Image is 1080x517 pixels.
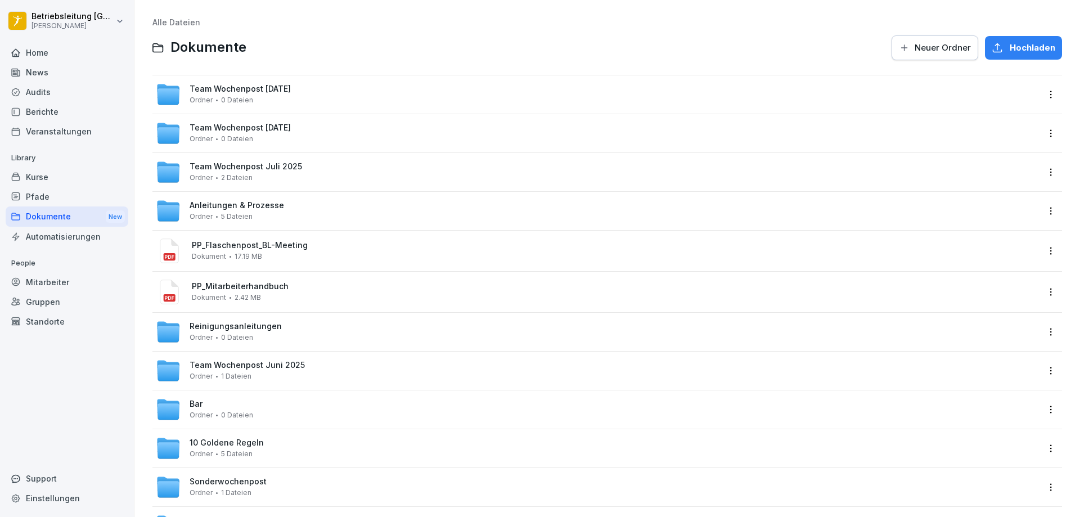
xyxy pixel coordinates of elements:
[190,322,282,331] span: Reinigungsanleitungen
[156,397,1038,422] a: BarOrdner0 Dateien
[192,282,1038,291] span: PP_Mitarbeiterhandbuch
[190,123,291,133] span: Team Wochenpost [DATE]
[192,253,226,260] span: Dokument
[1010,42,1055,54] span: Hochladen
[6,149,128,167] p: Library
[6,292,128,312] a: Gruppen
[6,62,128,82] a: News
[190,135,213,143] span: Ordner
[156,82,1038,107] a: Team Wochenpost [DATE]Ordner0 Dateien
[156,358,1038,383] a: Team Wochenpost Juni 2025Ordner1 Dateien
[170,39,246,56] span: Dokumente
[156,121,1038,146] a: Team Wochenpost [DATE]Ordner0 Dateien
[235,253,262,260] span: 17.19 MB
[6,254,128,272] p: People
[6,469,128,488] div: Support
[221,489,251,497] span: 1 Dateien
[190,399,202,409] span: Bar
[190,96,213,104] span: Ordner
[6,43,128,62] a: Home
[190,213,213,221] span: Ordner
[221,372,251,380] span: 1 Dateien
[156,320,1038,344] a: ReinigungsanleitungenOrdner0 Dateien
[221,411,253,419] span: 0 Dateien
[6,82,128,102] a: Audits
[6,206,128,227] a: DokumenteNew
[156,475,1038,500] a: SonderwochenpostOrdner1 Dateien
[190,411,213,419] span: Ordner
[6,488,128,508] a: Einstellungen
[190,372,213,380] span: Ordner
[221,334,253,341] span: 0 Dateien
[190,201,284,210] span: Anleitungen & Prozesse
[985,36,1062,60] button: Hochladen
[152,17,200,27] a: Alle Dateien
[156,199,1038,223] a: Anleitungen & ProzesseOrdner5 Dateien
[6,312,128,331] a: Standorte
[221,213,253,221] span: 5 Dateien
[106,210,125,223] div: New
[190,174,213,182] span: Ordner
[221,174,253,182] span: 2 Dateien
[221,96,253,104] span: 0 Dateien
[31,22,114,30] p: [PERSON_NAME]
[6,187,128,206] a: Pfade
[6,122,128,141] a: Veranstaltungen
[192,294,226,302] span: Dokument
[190,489,213,497] span: Ordner
[31,12,114,21] p: Betriebsleitung [GEOGRAPHIC_DATA]
[156,160,1038,185] a: Team Wochenpost Juli 2025Ordner2 Dateien
[190,84,291,94] span: Team Wochenpost [DATE]
[6,167,128,187] a: Kurse
[190,361,305,370] span: Team Wochenpost Juni 2025
[192,241,1038,250] span: PP_Flaschenpost_BL-Meeting
[190,334,213,341] span: Ordner
[235,294,261,302] span: 2.42 MB
[156,436,1038,461] a: 10 Goldene RegelnOrdner5 Dateien
[915,42,971,54] span: Neuer Ordner
[6,272,128,292] a: Mitarbeiter
[221,135,253,143] span: 0 Dateien
[6,227,128,246] a: Automatisierungen
[190,450,213,458] span: Ordner
[221,450,253,458] span: 5 Dateien
[190,162,302,172] span: Team Wochenpost Juli 2025
[6,206,128,227] div: Dokumente
[190,438,264,448] span: 10 Goldene Regeln
[190,477,267,487] span: Sonderwochenpost
[892,35,978,60] button: Neuer Ordner
[6,102,128,122] a: Berichte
